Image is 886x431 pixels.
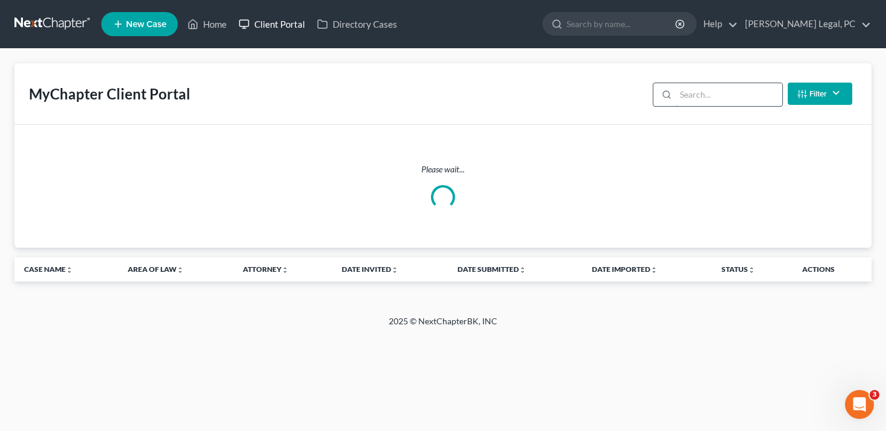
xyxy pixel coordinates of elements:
a: Date Submittedunfold_more [457,265,526,274]
button: Filter [788,83,852,105]
div: MyChapter Client Portal [29,84,190,104]
a: Statusunfold_more [721,265,755,274]
span: 3 [870,390,879,400]
a: [PERSON_NAME] Legal, PC [739,13,871,35]
iframe: Intercom live chat [845,390,874,419]
input: Search... [676,83,782,106]
a: Attorneyunfold_more [243,265,289,274]
a: Area of Lawunfold_more [128,265,184,274]
i: unfold_more [66,266,73,274]
i: unfold_more [281,266,289,274]
a: Home [181,13,233,35]
div: 2025 © NextChapterBK, INC [99,315,787,337]
span: New Case [126,20,166,29]
a: Date Importedunfold_more [592,265,658,274]
input: Search by name... [567,13,677,35]
a: Date Invitedunfold_more [342,265,398,274]
a: Directory Cases [311,13,403,35]
a: Help [697,13,738,35]
i: unfold_more [650,266,658,274]
i: unfold_more [391,266,398,274]
th: Actions [793,257,872,282]
a: Client Portal [233,13,311,35]
i: unfold_more [519,266,526,274]
i: unfold_more [748,266,755,274]
a: Case Nameunfold_more [24,265,73,274]
i: unfold_more [177,266,184,274]
p: Please wait... [24,163,862,175]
